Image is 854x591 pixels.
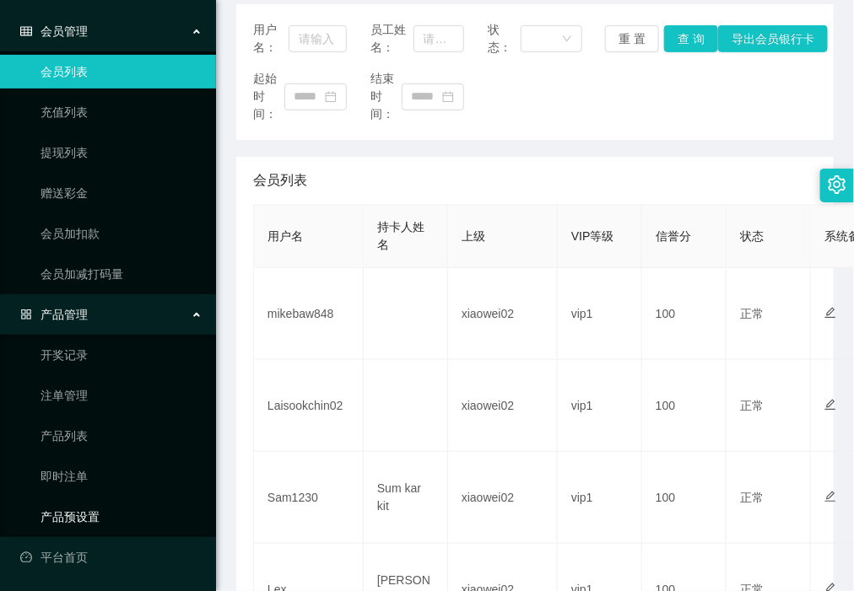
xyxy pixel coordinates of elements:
[253,21,289,56] span: 用户名：
[41,500,203,534] a: 产品预设置
[20,540,203,574] a: 图标: dashboard平台首页
[605,25,659,52] button: 重 置
[254,268,364,360] td: mikebaw848
[41,95,203,129] a: 充值列表
[448,360,558,452] td: xiaowei02
[571,229,614,243] span: VIP等级
[413,25,465,52] input: 请输入
[824,491,836,502] i: 图标: edit
[558,452,642,544] td: vip1
[740,229,764,243] span: 状态
[370,70,402,123] span: 结束时间：
[370,21,413,56] span: 员工姓名：
[824,307,836,319] i: 图标: edit
[448,268,558,360] td: xiaowei02
[41,459,203,493] a: 即时注单
[364,452,448,544] td: Sum kar kit
[462,229,485,243] span: 上级
[642,360,727,452] td: 100
[41,338,203,372] a: 开奖记录
[642,452,727,544] td: 100
[824,399,836,411] i: 图标: edit
[254,452,364,544] td: Sam1230
[20,308,88,321] span: 产品管理
[253,70,284,123] span: 起始时间：
[558,268,642,360] td: vip1
[254,360,364,452] td: Laisookchin02
[289,25,348,52] input: 请输入
[718,25,828,52] button: 导出会员银行卡
[41,55,203,89] a: 会员列表
[664,25,718,52] button: 查 询
[377,220,424,251] span: 持卡人姓名
[488,21,521,56] span: 状态：
[740,399,764,412] span: 正常
[828,175,846,194] i: 图标: setting
[253,170,307,191] span: 会员列表
[740,307,764,320] span: 正常
[325,91,337,103] i: 图标: calendar
[740,491,764,504] span: 正常
[268,229,303,243] span: 用户名
[448,452,558,544] td: xiaowei02
[41,217,203,250] a: 会员加扣款
[562,34,572,46] i: 图标: down
[642,268,727,360] td: 100
[20,24,88,38] span: 会员管理
[20,309,32,320] i: 图标: appstore-o
[20,25,32,37] i: 图标: table
[41,419,203,453] a: 产品列表
[558,360,642,452] td: vip1
[41,379,203,412] a: 注单管理
[41,257,203,291] a: 会员加减打码量
[41,176,203,210] a: 赠送彩金
[442,91,454,103] i: 图标: calendar
[656,229,691,243] span: 信誉分
[41,136,203,169] a: 提现列表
